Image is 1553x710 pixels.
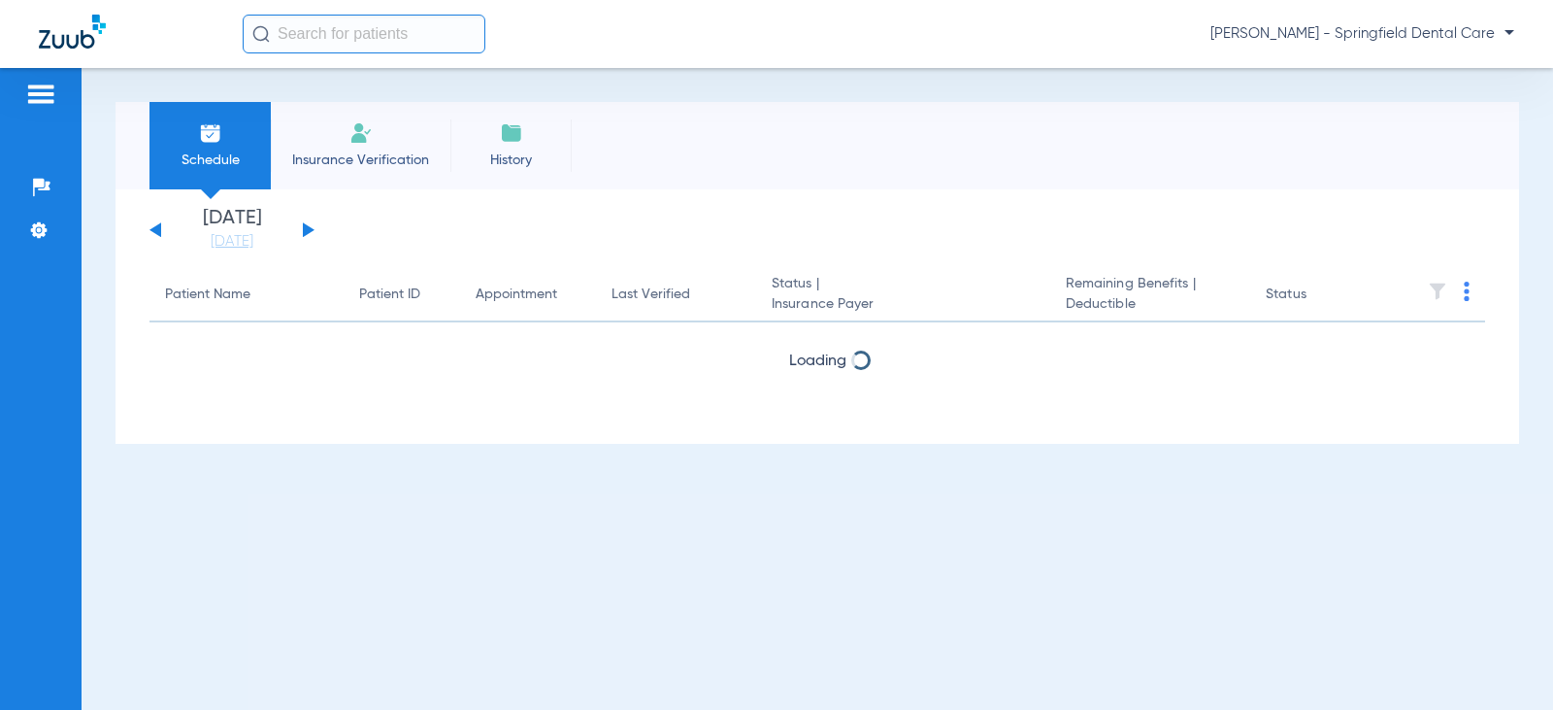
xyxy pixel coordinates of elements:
div: Patient ID [359,285,445,305]
a: [DATE] [174,232,290,252]
img: group-dot-blue.svg [1464,282,1470,301]
th: Remaining Benefits | [1050,268,1250,322]
img: hamburger-icon [25,83,56,106]
img: History [500,121,523,145]
img: Zuub Logo [39,15,106,49]
span: Insurance Verification [285,151,436,170]
li: [DATE] [174,209,290,252]
span: Loading [789,354,846,369]
div: Last Verified [611,285,741,305]
span: History [465,151,557,170]
img: Schedule [199,121,222,145]
input: Search for patients [243,15,485,53]
span: Deductible [1066,294,1235,315]
img: Search Icon [252,25,270,43]
th: Status [1250,268,1381,322]
span: Schedule [164,151,256,170]
span: [PERSON_NAME] - Springfield Dental Care [1210,24,1514,44]
div: Patient ID [359,285,420,305]
span: Insurance Payer [772,294,1035,315]
img: Manual Insurance Verification [349,121,373,145]
div: Last Verified [611,285,690,305]
th: Status | [756,268,1050,322]
div: Patient Name [165,285,250,305]
div: Patient Name [165,285,328,305]
div: Appointment [476,285,557,305]
img: filter.svg [1428,282,1447,301]
div: Appointment [476,285,580,305]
